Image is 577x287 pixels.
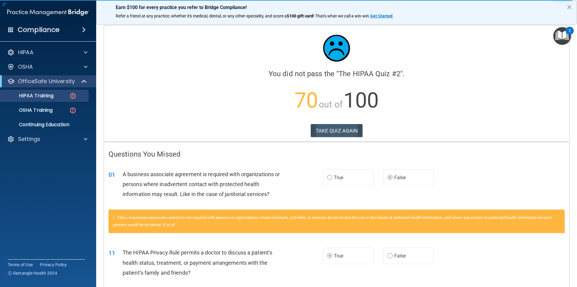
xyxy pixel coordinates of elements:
span: False [394,253,406,259]
img: danger-circle.6113f641.png [69,92,77,100]
h4: Questions You Missed [108,150,565,158]
img: PMB logo [7,6,89,18]
span: Ⓒ Rectangle Health 2024 [8,270,57,276]
p: Continuing Education [4,122,86,128]
a: Terms of Use [8,262,33,268]
span: out of [319,99,343,110]
a: Get Started [370,14,393,18]
span: 100 [343,88,379,113]
h4: Compliance [18,26,60,34]
input: True [327,254,332,258]
img: danger-circle.6113f641.png [69,107,77,114]
button: Open Resource Center, 2 new notifications [553,27,571,45]
span: A business associate agreement is required with organizations or persons where inadvertent contac... [123,171,280,197]
span: ! That's what we call a win-win. [313,14,370,18]
h4: You did not pass the " ". [108,70,565,78]
span: The HIPAA Quiz #2 [339,70,400,78]
span: True [334,253,343,259]
strong: Get Started [370,14,392,18]
span: 70 [295,88,318,113]
p: Settings [18,136,40,143]
span: 01 [108,171,115,178]
a: OfficeSafe University [7,78,87,85]
p: Earn $100 for every practice you refer to Bridge Compliance! [116,5,557,10]
a: HIPAA [7,49,87,56]
input: True [327,176,332,180]
strong: $100 gift card [287,14,313,18]
p: HIPAA Training [4,93,53,99]
a: OSHA [7,63,87,70]
button: TAKE QUIZ AGAIN [311,124,363,137]
span: False. A business associate contract is not required with persons or organizations whose function... [113,215,552,227]
input: False [387,254,393,258]
button: Close [566,2,572,12]
img: sad_face.ecc698e2.jpg [319,30,355,66]
p: OfficeSafe University [18,78,75,85]
p: OSHA [18,63,33,70]
a: Privacy Policy [40,262,67,268]
span: Refer a friend at any practice, whether it's medical, dental, or any other speciality, and score a [116,14,287,18]
a: Settings [7,136,87,143]
span: The HIPAA Privacy Rule permits a doctor to discuss a patient’s health status, treatment, or payme... [123,249,272,276]
p: HIPAA [18,49,33,56]
span: 11 [108,249,115,257]
p: OSHA Training [4,107,53,113]
span: False [394,175,406,180]
div: 2 [569,31,571,39]
span: True [334,175,343,180]
input: False [387,176,393,180]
